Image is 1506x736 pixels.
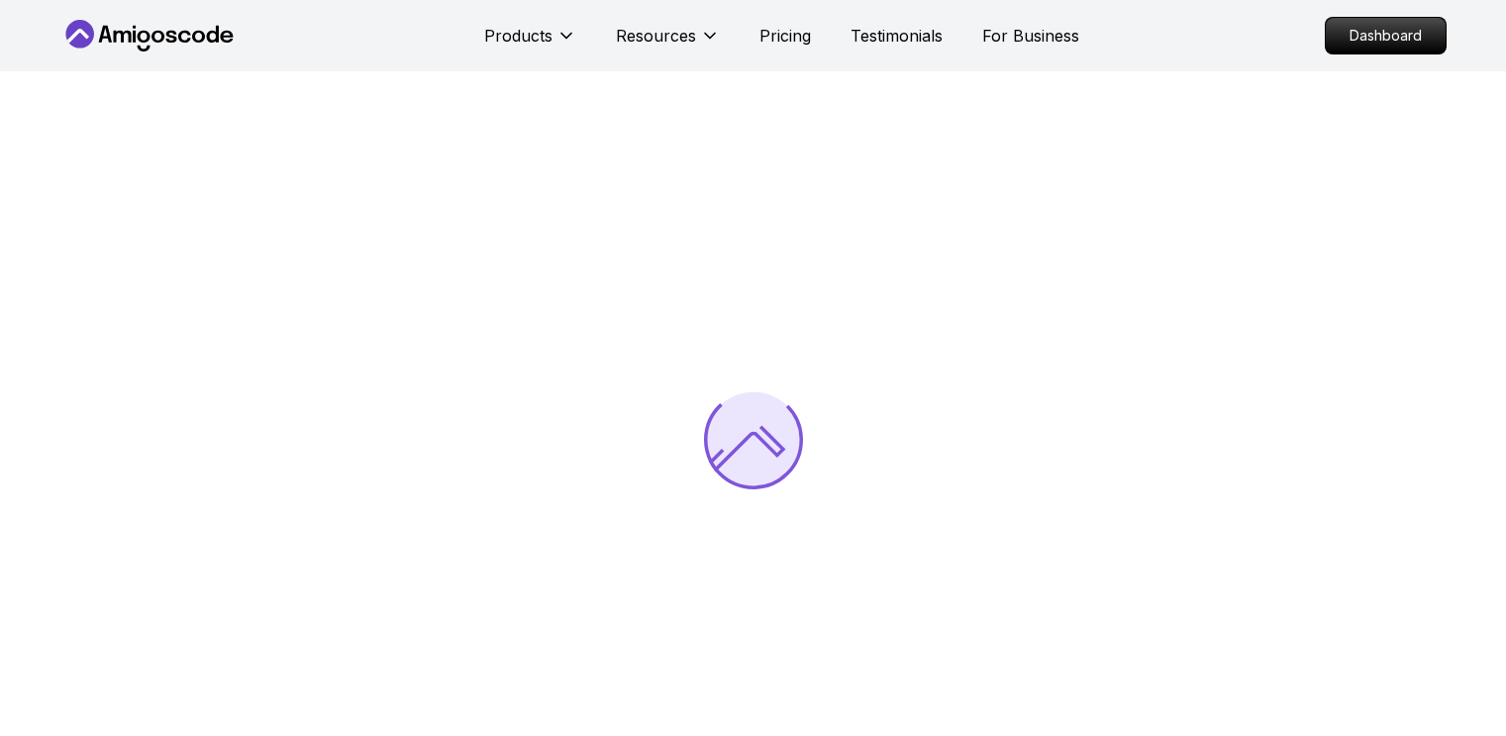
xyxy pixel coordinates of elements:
p: Dashboard [1326,18,1446,53]
button: Resources [616,24,720,63]
a: Dashboard [1325,17,1447,54]
button: Products [484,24,576,63]
a: For Business [982,24,1079,48]
p: Resources [616,24,696,48]
a: Pricing [759,24,811,48]
p: Products [484,24,552,48]
a: Testimonials [851,24,943,48]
